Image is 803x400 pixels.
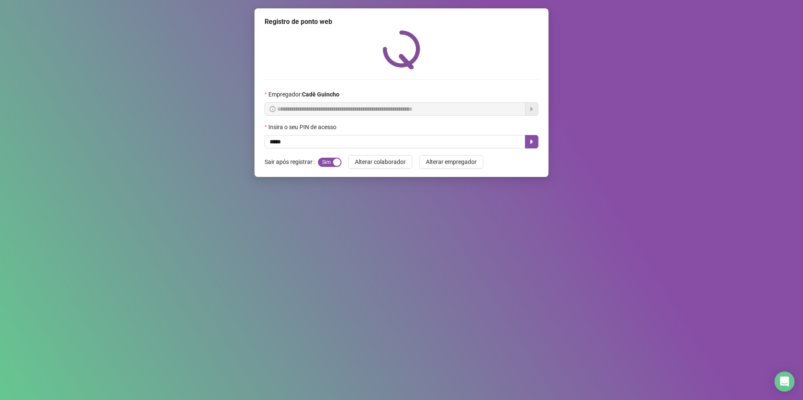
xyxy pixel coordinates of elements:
div: Registro de ponto web [265,17,538,27]
button: Alterar empregador [419,155,483,169]
button: Alterar colaborador [348,155,412,169]
label: Sair após registrar [265,155,318,169]
img: QRPoint [383,30,420,69]
span: Empregador : [268,90,339,99]
strong: Cadê Guincho [302,91,339,98]
span: Alterar empregador [426,157,477,166]
span: Alterar colaborador [355,157,406,166]
div: Open Intercom Messenger [774,371,795,392]
span: info-circle [270,106,276,112]
span: caret-right [528,138,535,145]
label: Insira o seu PIN de acesso [265,122,342,132]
